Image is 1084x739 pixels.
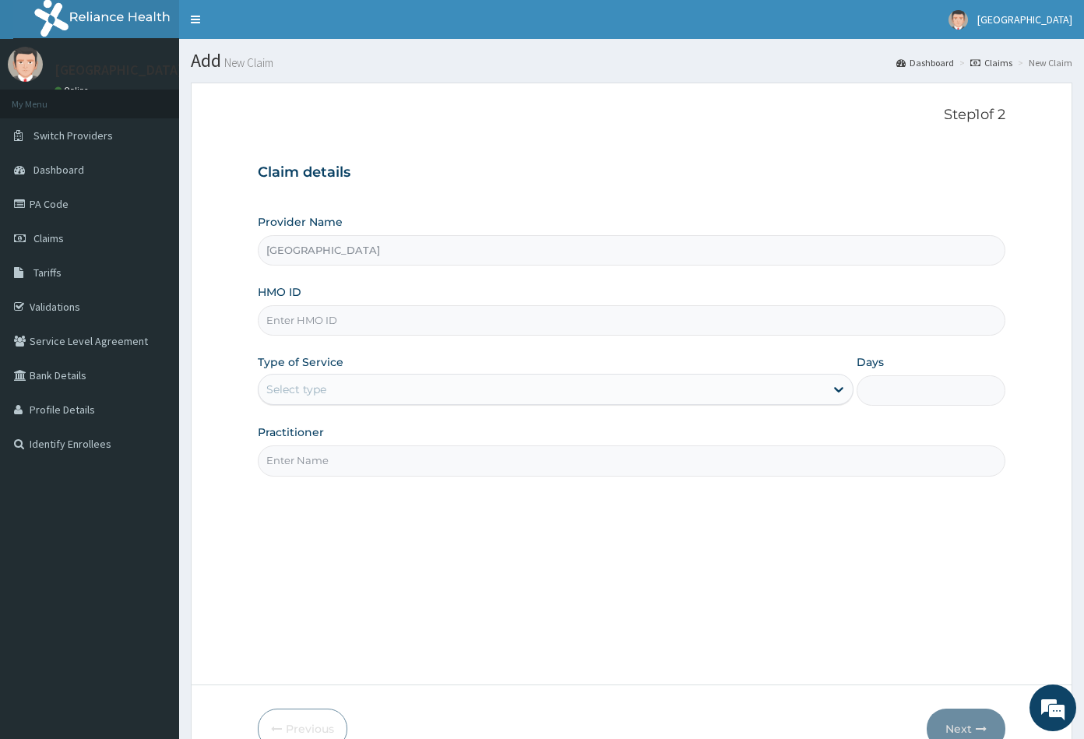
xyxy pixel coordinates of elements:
input: Enter Name [258,445,1006,476]
span: Dashboard [33,163,84,177]
li: New Claim [1014,56,1072,69]
a: Dashboard [896,56,954,69]
span: Claims [33,231,64,245]
p: [GEOGRAPHIC_DATA] [55,63,183,77]
div: Select type [266,382,326,397]
h1: Add [191,51,1072,71]
input: Enter HMO ID [258,305,1006,336]
label: Provider Name [258,214,343,230]
span: Switch Providers [33,128,113,143]
label: HMO ID [258,284,301,300]
span: [GEOGRAPHIC_DATA] [977,12,1072,26]
small: New Claim [221,57,273,69]
a: Online [55,85,92,96]
label: Days [857,354,884,370]
label: Practitioner [258,424,324,440]
a: Claims [970,56,1012,69]
img: User Image [948,10,968,30]
img: User Image [8,47,43,82]
h3: Claim details [258,164,1006,181]
span: Tariffs [33,266,62,280]
label: Type of Service [258,354,343,370]
p: Step 1 of 2 [258,107,1006,124]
